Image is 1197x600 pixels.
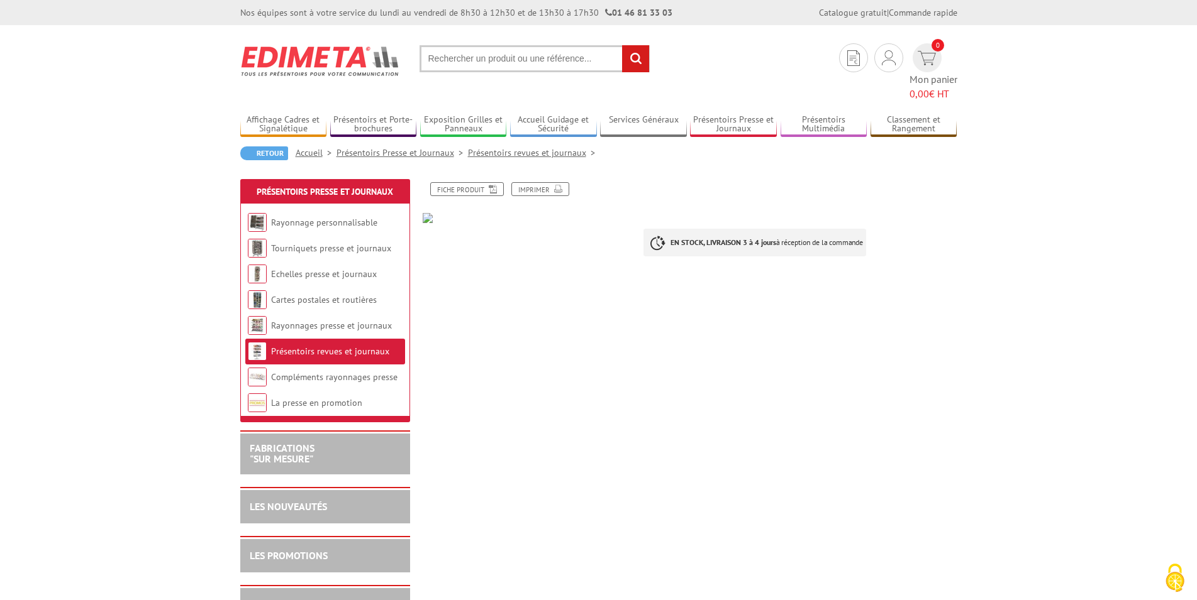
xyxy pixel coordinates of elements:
[296,147,337,158] a: Accueil
[271,346,389,357] a: Présentoirs revues et journaux
[240,6,672,19] div: Nos équipes sont à votre service du lundi au vendredi de 8h30 à 12h30 et de 13h30 à 17h30
[690,114,777,135] a: Présentoirs Presse et Journaux
[271,397,362,408] a: La presse en promotion
[910,72,957,101] span: Mon panier
[330,114,417,135] a: Présentoirs et Porte-brochures
[240,114,327,135] a: Affichage Cadres et Signalétique
[240,38,401,84] img: Edimeta
[1153,557,1197,600] button: Cookies (fenêtre modale)
[643,229,866,256] p: à réception de la commande
[271,294,377,305] a: Cartes postales et routières
[240,146,288,160] a: Retour
[248,393,267,412] img: La presse en promotion
[248,265,267,283] img: Echelles presse et journaux
[248,290,267,309] img: Cartes postales et routières
[605,7,672,18] strong: 01 46 81 33 03
[248,368,267,386] img: Compléments rayonnages presse
[337,147,468,158] a: Présentoirs Presse et Journaux
[910,43,957,101] a: devis rapide 0 Mon panier 0,00€ HT
[510,114,597,135] a: Accueil Guidage et Sécurité
[271,217,377,228] a: Rayonnage personnalisable
[271,268,377,280] a: Echelles presse et journaux
[250,500,327,513] a: LES NOUVEAUTÉS
[250,442,315,466] a: FABRICATIONS"Sur Mesure"
[248,316,267,335] img: Rayonnages presse et journaux
[622,45,649,72] input: rechercher
[430,182,504,196] a: Fiche produit
[847,50,860,66] img: devis rapide
[910,87,957,101] span: € HT
[250,549,328,562] a: LES PROMOTIONS
[248,213,267,232] img: Rayonnage personnalisable
[932,39,944,52] span: 0
[918,51,936,65] img: devis rapide
[819,6,957,19] div: |
[882,50,896,65] img: devis rapide
[511,182,569,196] a: Imprimer
[420,45,650,72] input: Rechercher un produit ou une référence...
[889,7,957,18] a: Commande rapide
[468,147,600,158] a: Présentoirs revues et journaux
[1159,562,1191,594] img: Cookies (fenêtre modale)
[271,243,391,254] a: Tourniquets presse et journaux
[257,186,393,197] a: Présentoirs Presse et Journaux
[271,320,392,331] a: Rayonnages presse et journaux
[271,371,398,383] a: Compléments rayonnages presse
[910,87,929,100] span: 0,00
[671,237,776,247] strong: EN STOCK, LIVRAISON 3 à 4 jours
[819,7,887,18] a: Catalogue gratuit
[781,114,867,135] a: Présentoirs Multimédia
[600,114,687,135] a: Services Généraux
[871,114,957,135] a: Classement et Rangement
[420,114,507,135] a: Exposition Grilles et Panneaux
[248,239,267,258] img: Tourniquets presse et journaux
[248,342,267,361] img: Présentoirs revues et journaux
